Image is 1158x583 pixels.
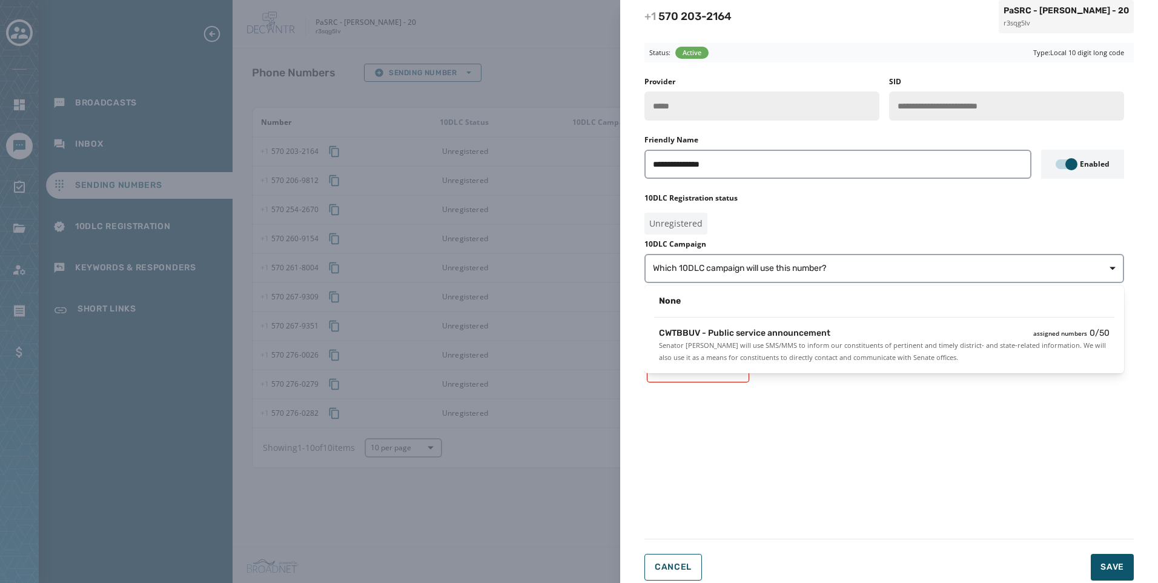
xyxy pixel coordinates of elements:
[653,262,826,275] span: Which 10DLC campaign will use this number?
[1090,327,1110,339] span: 0 / 50
[644,254,1124,283] button: Which 10DLC campaign will use this number?
[644,285,1124,373] div: Which 10DLC campaign will use this number?
[1033,327,1087,339] span: assigned numbers
[659,295,681,307] span: None
[659,327,830,339] span: CWTBBUV - Public service announcement
[659,339,1110,364] span: Senator [PERSON_NAME] will use SMS/MMS to inform our constituents of pertinent and timely distric...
